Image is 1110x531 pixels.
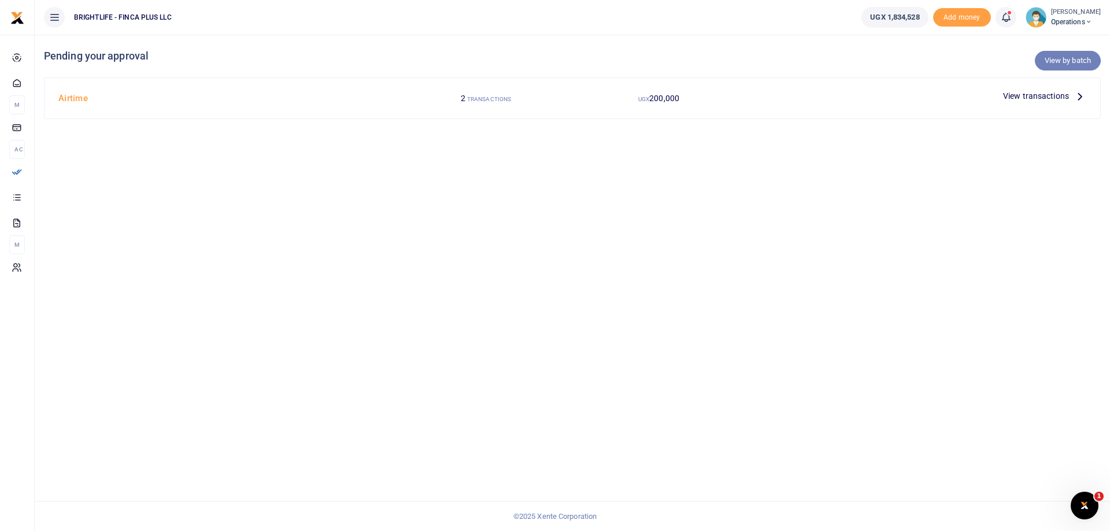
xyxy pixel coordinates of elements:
[933,8,991,27] span: Add money
[638,96,649,102] small: UGX
[10,11,24,25] img: logo-small
[1026,7,1046,28] img: profile-user
[933,12,991,21] a: Add money
[861,7,928,28] a: UGX 1,834,528
[69,12,176,23] span: BRIGHTLIFE - FINCA PLUS LLC
[9,235,25,254] li: M
[9,140,25,159] li: Ac
[467,96,511,102] small: TRANSACTIONS
[1094,492,1104,501] span: 1
[1051,8,1101,17] small: [PERSON_NAME]
[58,92,395,105] h4: Airtime
[10,13,24,21] a: logo-small logo-large logo-large
[1003,90,1069,102] span: View transactions
[1026,7,1101,28] a: profile-user [PERSON_NAME] Operations
[1051,17,1101,27] span: Operations
[649,94,679,103] span: 200,000
[933,8,991,27] li: Toup your wallet
[461,94,465,103] span: 2
[870,12,919,23] span: UGX 1,834,528
[1071,492,1098,519] iframe: Intercom live chat
[9,95,25,114] li: M
[1035,51,1101,70] a: View by batch
[44,50,1101,62] h4: Pending your approval
[857,7,933,28] li: Wallet ballance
